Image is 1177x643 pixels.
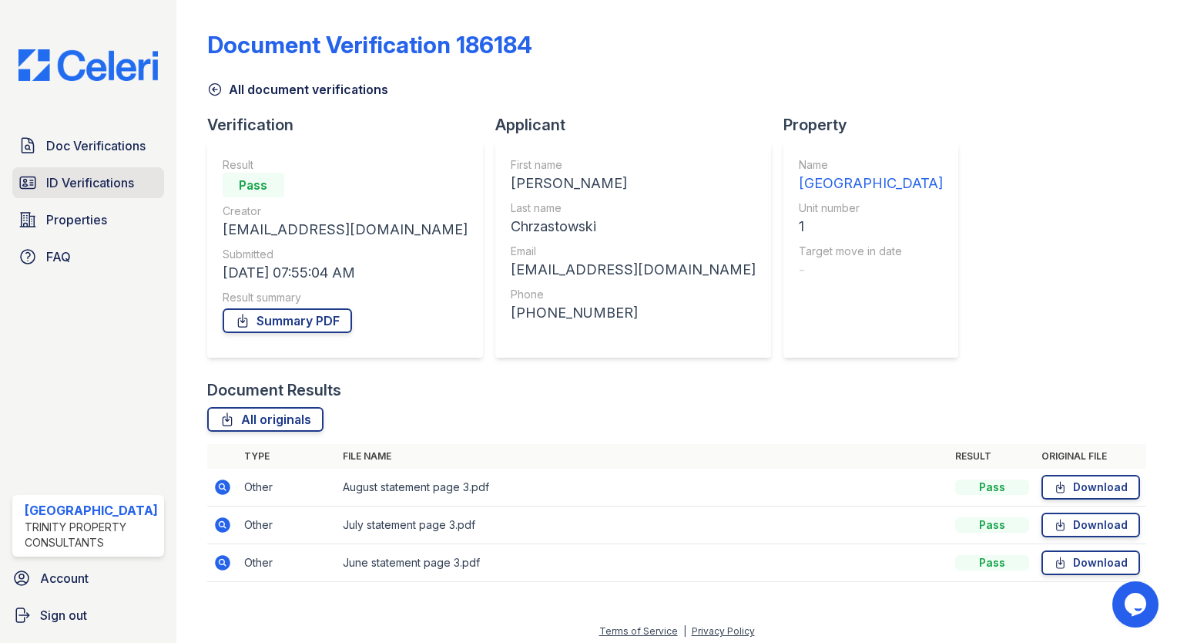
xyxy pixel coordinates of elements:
[25,501,158,520] div: [GEOGRAPHIC_DATA]
[40,569,89,587] span: Account
[46,210,107,229] span: Properties
[223,262,468,284] div: [DATE] 07:55:04 AM
[337,544,949,582] td: June statement page 3.pdf
[783,114,971,136] div: Property
[495,114,783,136] div: Applicant
[223,157,468,173] div: Result
[799,173,943,194] div: [GEOGRAPHIC_DATA]
[799,157,943,194] a: Name [GEOGRAPHIC_DATA]
[949,444,1035,469] th: Result
[799,216,943,237] div: 1
[955,480,1029,495] div: Pass
[6,49,170,81] img: CE_Logo_Blue-a8612792a0a2168367f1c8372b55b34899dd931a85d93a1a3d3e32e68fde9ad4.png
[207,114,495,136] div: Verification
[12,167,164,198] a: ID Verifications
[511,173,756,194] div: [PERSON_NAME]
[12,204,164,235] a: Properties
[223,290,468,305] div: Result summary
[207,80,388,99] a: All document verifications
[955,555,1029,571] div: Pass
[238,444,337,469] th: Type
[692,625,755,637] a: Privacy Policy
[6,563,170,594] a: Account
[799,157,943,173] div: Name
[1041,550,1140,575] a: Download
[511,302,756,324] div: [PHONE_NUMBER]
[238,544,337,582] td: Other
[12,241,164,272] a: FAQ
[1041,513,1140,537] a: Download
[1041,475,1140,500] a: Download
[511,200,756,216] div: Last name
[511,287,756,302] div: Phone
[955,517,1029,533] div: Pass
[6,600,170,631] a: Sign out
[207,407,324,432] a: All originals
[46,173,134,192] span: ID Verifications
[511,244,756,259] div: Email
[337,469,949,507] td: August statement page 3.pdf
[1035,444,1146,469] th: Original file
[40,606,87,624] span: Sign out
[511,259,756,281] div: [EMAIL_ADDRESS][DOMAIN_NAME]
[799,244,943,259] div: Target move in date
[799,259,943,281] div: -
[207,379,341,401] div: Document Results
[12,130,164,161] a: Doc Verifications
[223,247,468,262] div: Submitted
[337,444,949,469] th: File name
[1112,581,1162,628] iframe: chat widget
[207,31,532,59] div: Document Verification 186184
[238,469,337,507] td: Other
[223,204,468,219] div: Creator
[511,157,756,173] div: First name
[683,625,686,637] div: |
[599,625,678,637] a: Terms of Service
[799,200,943,216] div: Unit number
[223,308,352,333] a: Summary PDF
[511,216,756,237] div: Chrzastowski
[46,136,146,155] span: Doc Verifications
[223,219,468,241] div: [EMAIL_ADDRESS][DOMAIN_NAME]
[46,247,71,266] span: FAQ
[25,520,158,550] div: Trinity Property Consultants
[337,507,949,544] td: July statement page 3.pdf
[238,507,337,544] td: Other
[223,173,284,197] div: Pass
